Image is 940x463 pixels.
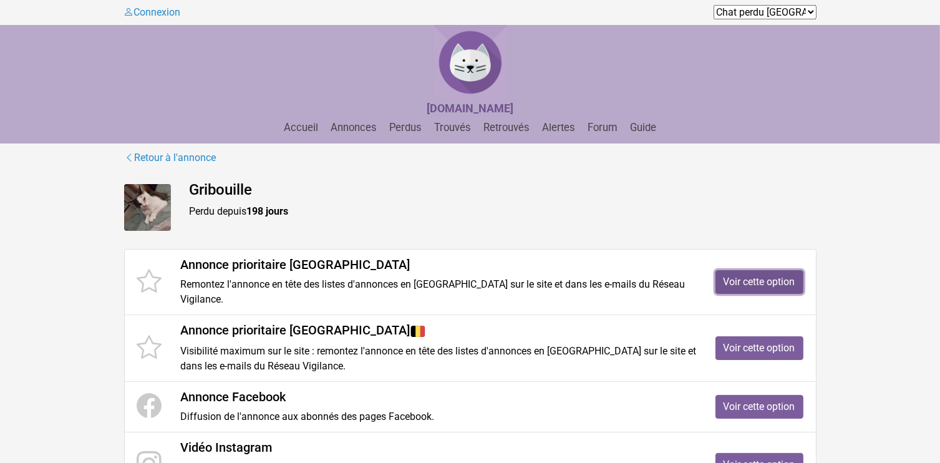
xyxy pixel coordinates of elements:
[124,6,181,18] a: Connexion
[181,277,697,307] p: Remontez l'annonce en tête des listes d'annonces en [GEOGRAPHIC_DATA] sur le site et dans les e-m...
[537,122,580,134] a: Alertes
[124,150,217,166] a: Retour à l'annonce
[181,409,697,424] p: Diffusion de l'annonce aux abonnés des pages Facebook.
[478,122,535,134] a: Retrouvés
[715,395,803,419] a: Voir cette option
[190,204,816,219] p: Perdu depuis
[181,323,697,339] h4: Annonce prioritaire [GEOGRAPHIC_DATA]
[625,122,661,134] a: Guide
[427,103,513,115] a: [DOMAIN_NAME]
[433,25,508,100] img: Chat Perdu Belgique
[190,181,816,199] h4: Gribouille
[427,102,513,115] strong: [DOMAIN_NAME]
[181,344,697,374] p: Visibilité maximum sur le site : remontez l'annonce en tête des listes d'annonces en [GEOGRAPHIC_...
[429,122,476,134] a: Trouvés
[247,205,289,217] strong: 198 jours
[715,270,803,294] a: Voir cette option
[279,122,323,134] a: Accueil
[181,440,697,455] h4: Vidéo Instagram
[384,122,427,134] a: Perdus
[410,324,425,339] img: Belgique
[181,389,697,404] h4: Annonce Facebook
[326,122,382,134] a: Annonces
[583,122,623,134] a: Forum
[715,336,803,360] a: Voir cette option
[181,257,697,272] h4: Annonce prioritaire [GEOGRAPHIC_DATA]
